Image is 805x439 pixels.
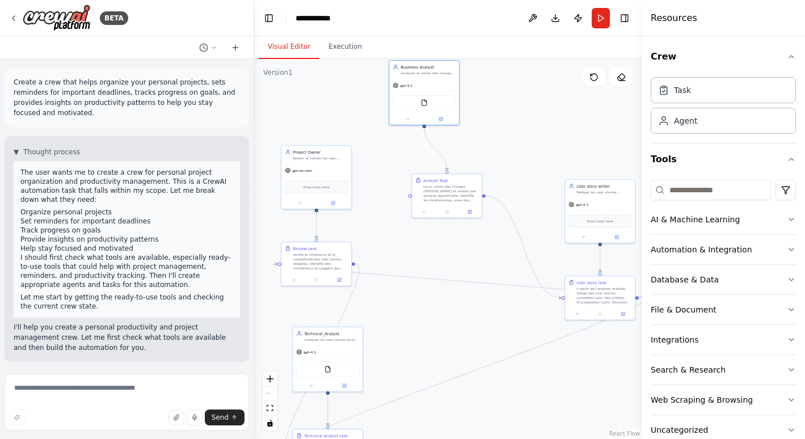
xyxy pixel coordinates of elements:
[613,311,633,318] button: Open in side panel
[305,277,328,284] button: No output available
[651,235,796,264] button: Automation & Integration
[23,147,80,157] span: Thought process
[263,68,293,77] div: Version 1
[651,205,796,234] button: AI & Machine Learning
[674,85,691,96] div: Task
[304,433,348,438] div: Technical analyst task
[400,83,412,88] span: gpt-4.1
[328,382,361,389] button: Open in side panel
[293,252,348,271] div: Verifie la cohérence et la complétude des user stories rédigées. Identifie des incohérencs et sug...
[20,226,233,235] li: Track progress on goals
[100,11,128,25] div: BETA
[576,190,631,195] div: Rédiger les user stories détaillées et claires à partir de l'analyse métier
[263,401,277,416] button: fit view
[460,209,479,216] button: Open in side panel
[651,244,752,255] div: Automation & Integration
[261,10,277,26] button: Hide left sidebar
[263,416,277,430] button: toggle interactivity
[324,366,331,373] img: FileReadTool
[292,327,363,392] div: Technical_AnalystAnalyser les user stories et les traduires en tache techniques pour les développ...
[601,234,633,240] button: Open in side panel
[651,325,796,354] button: Integrations
[14,147,19,157] span: ▼
[263,372,277,430] div: React Flow controls
[597,246,603,273] g: Edge from 49a110e1-aa05-4fb2-a5d2-324964f574d5 to 9d6ddf95-69c0-43e3-9ceb-643ed7ef4a66
[401,71,456,75] div: Analyser le cahier des charges, identifier les incohérences et poser des questions
[23,5,91,31] img: Logo
[587,218,613,224] span: Drop tools here
[304,337,359,342] div: Analyser les user stories et les traduires en tache techniques pour les développeurs. Tu dois éga...
[293,149,348,155] div: Project Owner
[317,200,349,206] button: Open in side panel
[325,395,331,426] g: Edge from 58789165-2525-42a9-b59c-947725059f4a to b73430ac-3013-48b2-bce6-83cd50903bae
[651,424,708,436] div: Uncategorized
[272,261,644,301] g: Edge from 9d6ddf95-69c0-43e3-9ceb-643ed7ef4a66 to 126d583f-21d3-42ae-9823-597149d8daac
[486,193,562,301] g: Edge from b66b0cb3-ccec-49e6-971b-65228d241ca1 to 9d6ddf95-69c0-43e3-9ceb-643ed7ef4a66
[20,217,233,226] li: Set reminders for important deadlines
[411,174,482,218] div: Analyst TaskLis le cahier des charges [PERSON_NAME] et realise une analyse approfondie. Identifie...
[651,214,740,225] div: AI & Machine Learning
[423,184,478,202] div: Lis le cahier des charges [PERSON_NAME] et realise une analyse approfondie. Identifie les incohér...
[14,77,240,118] p: Create a crew that helps organize your personal projects, sets reminders for important deadlines,...
[212,413,229,422] span: Send
[319,35,371,59] button: Execution
[651,364,726,375] div: Search & Research
[651,41,796,73] button: Crew
[20,208,233,217] li: Organize personal projects
[651,304,717,315] div: File & Document
[304,331,359,336] div: Technical_Analyst
[421,99,428,106] img: FileReadTool
[263,372,277,386] button: zoom in
[296,12,331,24] nav: breadcrumb
[651,295,796,324] button: File & Document
[564,276,635,320] div: User story taskA partir de l'analyse réalisée, rédige des user stories complètes avec des critère...
[20,244,233,253] li: Help stay focused and motivated
[651,265,796,294] button: Database & Data
[330,277,349,284] button: Open in side panel
[422,128,450,171] g: Edge from 736d8c9c-2535-41c9-a295-6a8b64fb481a to b66b0cb3-ccec-49e6-971b-65228d241ca1
[609,430,640,437] a: React Flow attribution
[9,410,25,425] button: Improve this prompt
[576,202,588,207] span: gpt-4.1
[20,293,233,311] p: Let me start by getting the ready-to-use tools and checking the current crew state.
[314,212,319,239] g: Edge from 15fa55ad-89b5-4c5c-8843-e4cd52ec6a74 to 126d583f-21d3-42ae-9823-597149d8daac
[435,209,459,216] button: No output available
[168,410,184,425] button: Upload files
[651,143,796,175] button: Tools
[281,242,352,286] div: Review taskVerifie la cohérence et la complétude des user stories rédigées. Identifie des incohér...
[293,156,348,161] div: Reliser et valider les user stories en s'assurant qu'elles soient cohérentes et complètes
[389,60,460,125] div: Business AnalystAnalyser le cahier des charges, identifier les incohérences et poser des question...
[14,322,240,353] p: I'll help you create a personal productivity and project management crew. Let me first check what...
[292,168,312,173] span: gpt-4o-mini
[304,350,316,354] span: gpt-4.1
[651,385,796,415] button: Web Scraping & Browsing
[651,73,796,143] div: Crew
[293,246,317,251] div: Review task
[576,286,631,305] div: A partir de l'analyse réalisée, rédige des user stories complètes avec des critères d'acceptation...
[195,41,222,54] button: Switch to previous chat
[651,355,796,385] button: Search & Research
[226,41,245,54] button: Start a new chat
[20,168,233,204] p: The user wants me to create a crew for personal project organization and productivity management....
[425,116,457,123] button: Open in side panel
[20,253,233,289] p: I should first check what tools are available, especially ready-to-use tools that could help with...
[651,274,719,285] div: Database & Data
[304,184,330,190] span: Drop tools here
[281,145,352,209] div: Project OwnerReliser et valider les user stories en s'assurant qu'elles soient cohérentes et comp...
[674,115,697,126] div: Agent
[651,394,753,406] div: Web Scraping & Browsing
[588,311,612,318] button: No output available
[617,10,633,26] button: Hide right sidebar
[259,35,319,59] button: Visual Editor
[205,410,245,425] button: Send
[576,183,631,189] div: User story writer
[401,64,456,70] div: Business Analyst
[651,334,698,345] div: Integrations
[576,280,606,285] div: User story task
[14,147,80,157] button: ▼Thought process
[564,179,635,243] div: User story writerRédiger les user stories détaillées et claires à partir de l'analyse métiergpt-4...
[651,11,697,25] h4: Resources
[187,410,203,425] button: Click to speak your automation idea
[20,235,233,244] li: Provide insights on productivity patterns
[423,178,448,183] div: Analyst Task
